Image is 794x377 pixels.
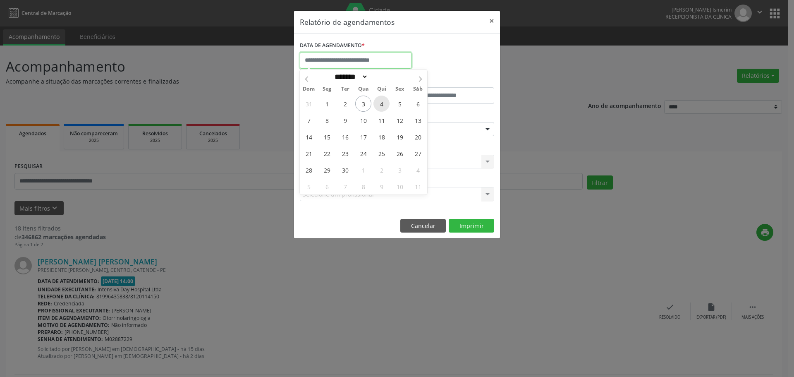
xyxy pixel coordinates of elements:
[391,86,409,92] span: Sex
[319,162,335,178] span: Setembro 29, 2025
[337,96,353,112] span: Setembro 2, 2025
[373,145,390,161] span: Setembro 25, 2025
[337,145,353,161] span: Setembro 23, 2025
[337,112,353,128] span: Setembro 9, 2025
[399,74,494,87] label: ATÉ
[301,145,317,161] span: Setembro 21, 2025
[373,162,390,178] span: Outubro 2, 2025
[392,162,408,178] span: Outubro 3, 2025
[336,86,354,92] span: Ter
[449,219,494,233] button: Imprimir
[301,112,317,128] span: Setembro 7, 2025
[319,178,335,195] span: Outubro 6, 2025
[318,86,336,92] span: Seg
[392,145,408,161] span: Setembro 26, 2025
[410,178,426,195] span: Outubro 11, 2025
[301,162,317,178] span: Setembro 28, 2025
[373,112,390,128] span: Setembro 11, 2025
[355,129,371,145] span: Setembro 17, 2025
[368,72,395,81] input: Year
[337,162,353,178] span: Setembro 30, 2025
[409,86,427,92] span: Sáb
[373,129,390,145] span: Setembro 18, 2025
[355,145,371,161] span: Setembro 24, 2025
[373,178,390,195] span: Outubro 9, 2025
[355,112,371,128] span: Setembro 10, 2025
[319,96,335,112] span: Setembro 1, 2025
[301,178,317,195] span: Outubro 5, 2025
[410,129,426,145] span: Setembro 20, 2025
[332,72,368,81] select: Month
[392,112,408,128] span: Setembro 12, 2025
[410,112,426,128] span: Setembro 13, 2025
[337,129,353,145] span: Setembro 16, 2025
[301,129,317,145] span: Setembro 14, 2025
[410,96,426,112] span: Setembro 6, 2025
[392,178,408,195] span: Outubro 10, 2025
[410,145,426,161] span: Setembro 27, 2025
[300,17,395,27] h5: Relatório de agendamentos
[319,112,335,128] span: Setembro 8, 2025
[354,86,373,92] span: Qua
[300,86,318,92] span: Dom
[355,178,371,195] span: Outubro 8, 2025
[392,96,408,112] span: Setembro 5, 2025
[483,11,500,31] button: Close
[355,96,371,112] span: Setembro 3, 2025
[300,39,365,52] label: DATA DE AGENDAMENTO
[319,129,335,145] span: Setembro 15, 2025
[410,162,426,178] span: Outubro 4, 2025
[337,178,353,195] span: Outubro 7, 2025
[319,145,335,161] span: Setembro 22, 2025
[301,96,317,112] span: Agosto 31, 2025
[392,129,408,145] span: Setembro 19, 2025
[373,96,390,112] span: Setembro 4, 2025
[355,162,371,178] span: Outubro 1, 2025
[373,86,391,92] span: Qui
[400,219,446,233] button: Cancelar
